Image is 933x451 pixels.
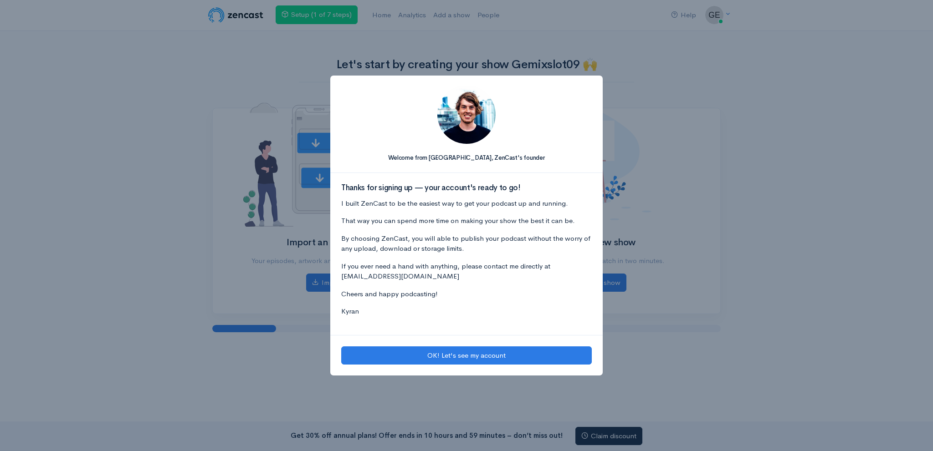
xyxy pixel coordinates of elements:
[341,216,592,226] p: That way you can spend more time on making your show the best it can be.
[341,261,592,282] p: If you ever need a hand with anything, please contact me directly at [EMAIL_ADDRESS][DOMAIN_NAME]
[341,346,592,365] button: OK! Let's see my account
[341,233,592,254] p: By choosing ZenCast, you will able to publish your podcast without the worry of any upload, downl...
[341,198,592,209] p: I built ZenCast to be the easiest way to get your podcast up and running.
[341,306,592,317] p: Kyran
[341,184,592,193] h3: Thanks for signing up — your account's ready to go!
[341,155,592,161] h5: Welcome from [GEOGRAPHIC_DATA], ZenCast's founder
[341,289,592,299] p: Cheers and happy podcasting!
